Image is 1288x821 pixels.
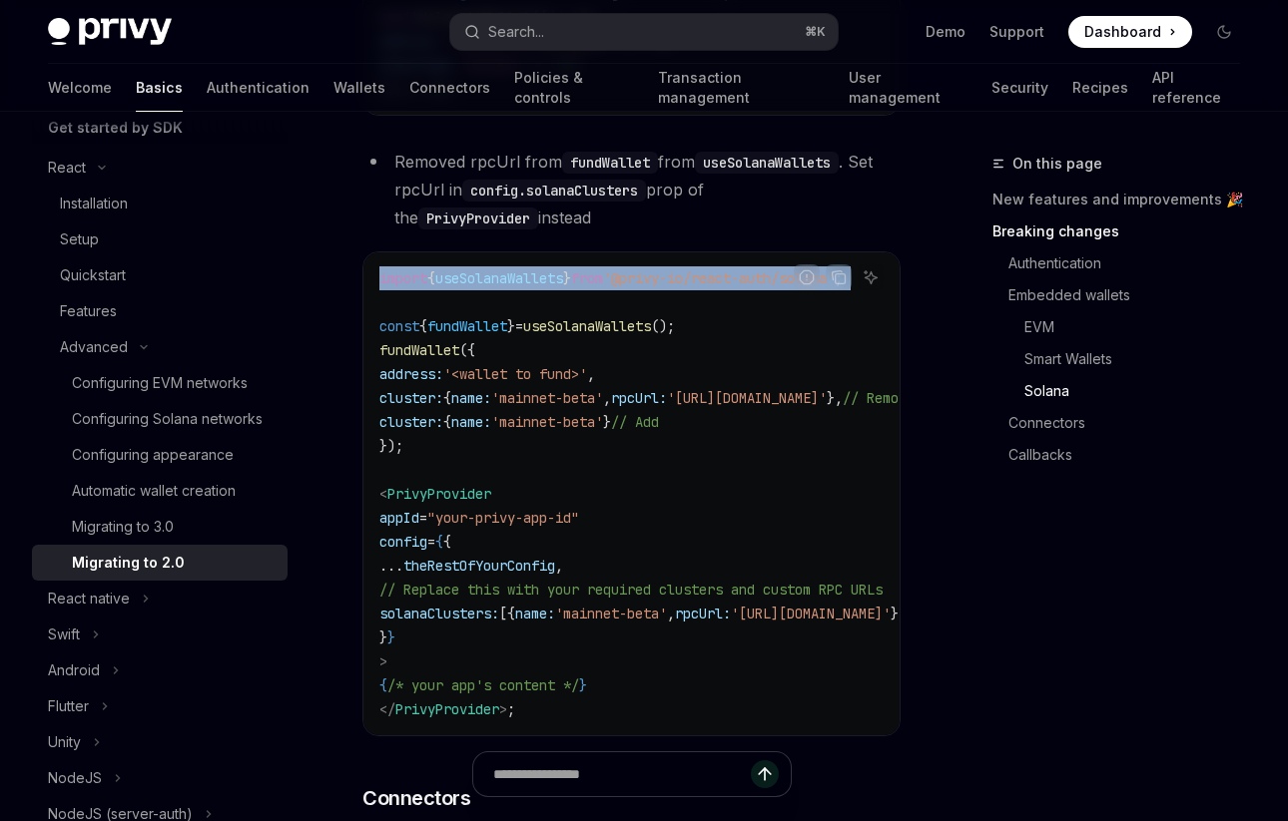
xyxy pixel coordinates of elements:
span: import [379,269,427,287]
button: Copy the contents from the code block [826,264,852,290]
a: Transaction management [658,64,825,112]
a: Demo [926,22,966,42]
button: Toggle React section [32,150,288,186]
span: const [379,317,419,335]
a: Migrating to 2.0 [32,545,288,581]
span: cluster: [379,389,443,407]
span: PrivyProvider [395,700,499,718]
a: Connectors [409,64,490,112]
span: On this page [1012,152,1102,176]
button: Toggle Unity section [32,724,288,760]
span: } [387,628,395,646]
button: Toggle Android section [32,652,288,688]
div: NodeJS [48,766,102,790]
a: Callbacks [992,439,1256,471]
span: 'mainnet-beta' [491,413,603,431]
a: Configuring EVM networks [32,365,288,401]
button: Toggle NodeJS section [32,760,288,796]
span: '<wallet to fund>' [443,365,587,383]
span: }] [891,605,907,622]
div: Automatic wallet creation [72,479,236,503]
span: rpcUrl: [675,605,731,622]
span: PrivyProvider [387,485,491,503]
span: name: [451,413,491,431]
span: { [427,269,435,287]
span: { [419,317,427,335]
a: Support [989,22,1044,42]
a: Policies & controls [514,64,634,112]
span: }, [827,389,843,407]
button: Toggle Advanced section [32,329,288,365]
span: { [443,389,451,407]
a: Features [32,293,288,329]
li: Removed rpcUrl from from . Set rpcUrl in prop of the instead [362,148,901,231]
code: PrivyProvider [418,207,538,229]
span: fundWallet [379,341,459,359]
span: > [499,700,507,718]
a: Recipes [1072,64,1128,112]
div: Quickstart [60,263,126,287]
span: // Remove [843,389,915,407]
a: Quickstart [32,257,288,293]
a: Breaking changes [992,215,1256,247]
span: > [379,652,387,670]
div: Flutter [48,694,89,718]
button: Toggle dark mode [1208,16,1240,48]
span: solanaClusters: [379,605,499,622]
a: Smart Wallets [992,343,1256,375]
span: appId [379,509,419,527]
span: ; [507,700,515,718]
a: API reference [1152,64,1240,112]
span: = [427,533,435,551]
span: from [571,269,603,287]
span: 'mainnet-beta' [491,389,603,407]
span: name: [451,389,491,407]
span: } [507,317,515,335]
div: Configuring Solana networks [72,407,263,431]
a: Embedded wallets [992,279,1256,311]
span: [{ [499,605,515,622]
a: Connectors [992,407,1256,439]
input: Ask a question... [493,752,751,796]
span: (); [651,317,675,335]
span: } [563,269,571,287]
span: theRestOfYourConfig [403,557,555,575]
code: fundWallet [562,152,658,174]
div: React native [48,587,130,611]
img: dark logo [48,18,172,46]
div: Features [60,299,117,323]
span: config [379,533,427,551]
span: { [435,533,443,551]
span: { [379,676,387,694]
span: ({ [459,341,475,359]
button: Report incorrect code [794,264,820,290]
a: Wallets [333,64,385,112]
a: Installation [32,186,288,221]
div: Android [48,658,100,682]
div: Swift [48,622,80,646]
a: Solana [992,375,1256,407]
code: config.solanaClusters [462,180,646,202]
span: name: [515,605,555,622]
span: { [443,533,451,551]
div: Installation [60,192,128,215]
a: Security [991,64,1048,112]
a: Migrating to 3.0 [32,509,288,545]
div: Migrating to 3.0 [72,515,174,539]
span: { [443,413,451,431]
span: // Replace this with your required clusters and custom RPC URLs [379,581,883,599]
a: Welcome [48,64,112,112]
span: "your-privy-app-id" [427,509,579,527]
span: , [587,365,595,383]
a: Authentication [992,247,1256,279]
a: EVM [992,311,1256,343]
span: } [603,413,611,431]
span: // Add [611,413,659,431]
div: Setup [60,227,99,251]
span: ⌘ K [805,24,826,40]
button: Toggle React native section [32,581,288,616]
a: Setup [32,221,288,257]
a: New features and improvements 🎉 [992,184,1256,215]
button: Open search [450,14,837,50]
div: Migrating to 2.0 [72,551,185,575]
